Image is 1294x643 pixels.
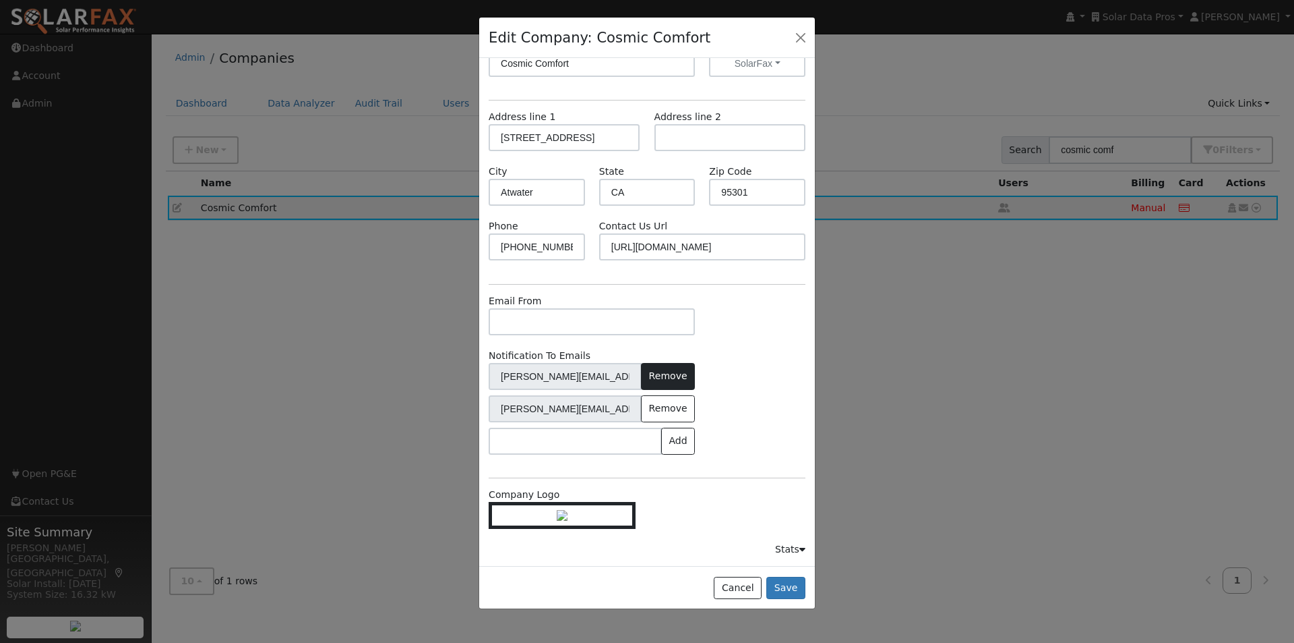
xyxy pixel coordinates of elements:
label: State [599,165,624,179]
div: Stats [775,542,805,557]
label: Zip Code [709,165,751,179]
label: Contact Us Url [599,219,667,233]
button: Add [661,428,695,455]
button: SolarFax [709,50,805,77]
label: City [489,165,507,179]
img: retrieve [557,510,567,521]
button: Remove [641,363,695,390]
button: Remove [641,395,695,422]
label: Email From [489,294,541,308]
label: Address line 2 [654,110,721,124]
button: Save [766,577,805,600]
h4: Edit Company: Cosmic Comfort [489,27,710,49]
label: Address line 1 [489,110,555,124]
button: Cancel [714,577,762,600]
label: Company Logo [489,488,559,502]
label: Phone [489,219,518,233]
label: Notification To Emails [489,349,590,363]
